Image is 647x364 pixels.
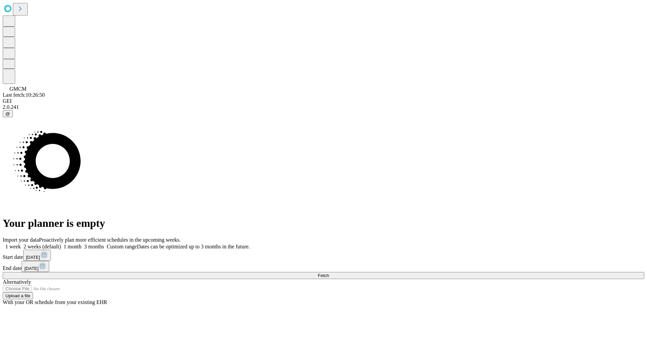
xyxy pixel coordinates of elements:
[5,244,21,249] span: 1 week
[24,244,61,249] span: 2 weeks (default)
[3,217,644,230] h1: Your planner is empty
[5,111,10,116] span: @
[84,244,104,249] span: 3 months
[3,92,45,98] span: Last fetch: 10:26:50
[3,279,31,285] span: Alternatively
[3,104,644,110] div: 2.0.241
[3,237,39,243] span: Import your data
[9,86,27,92] span: GMCM
[137,244,250,249] span: Dates can be optimized up to 3 months in the future.
[318,273,329,278] span: Fetch
[107,244,137,249] span: Custom range
[3,110,13,117] button: @
[26,255,40,260] span: [DATE]
[3,272,644,279] button: Fetch
[3,292,33,299] button: Upload a file
[39,237,181,243] span: Proactively plan more efficient schedules in the upcoming weeks.
[24,266,38,271] span: [DATE]
[3,250,644,261] div: Start date
[22,261,49,272] button: [DATE]
[23,250,51,261] button: [DATE]
[3,98,644,104] div: GEI
[3,261,644,272] div: End date
[3,299,107,305] span: With your OR schedule from your existing EHR
[64,244,82,249] span: 1 month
